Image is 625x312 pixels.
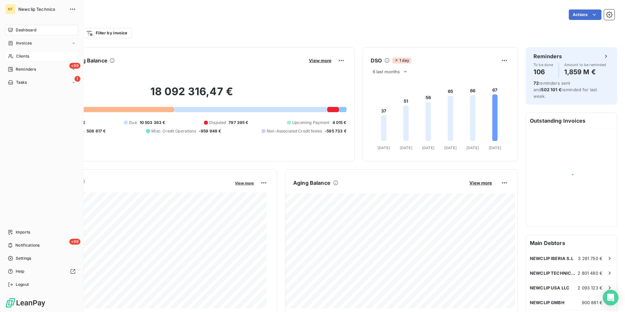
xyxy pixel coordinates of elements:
h6: Aging Balance [293,179,330,187]
span: NEWCLIP GMBH [530,300,565,305]
span: Amount to be reminded [564,63,606,67]
span: NEWCLIP USA LLC [530,285,569,290]
span: +99 [69,63,80,69]
span: Reminders [16,66,36,72]
span: Disputed [209,120,226,126]
span: 502 101 € [541,87,561,92]
h6: Reminders [533,52,562,60]
span: To be done [533,63,553,67]
a: Settings [5,253,78,264]
a: Help [5,266,78,277]
span: NEWCLIP IBERIA S.L [530,256,573,261]
span: reminders sent and reminded for last week. [533,80,597,99]
h4: 1,859 M € [564,67,606,77]
span: 72 [533,80,539,86]
span: 2 093 123 € [578,285,602,290]
span: View more [309,58,331,63]
tspan: [DATE] [444,146,457,150]
button: View more [307,58,333,63]
button: Filter by invoice [82,28,131,38]
span: Non-Associated Credit Notes [267,128,322,134]
span: Monthly Revenue [37,185,230,192]
span: 6 last months [373,69,400,74]
tspan: [DATE] [466,146,479,150]
img: Logo LeanPay [5,298,46,308]
span: Imports [16,229,30,235]
span: View more [235,181,254,185]
span: Logout [16,282,29,287]
span: Settings [16,255,31,261]
a: Invoices [5,38,78,48]
span: 10 503 363 € [140,120,165,126]
span: 797 395 € [228,120,248,126]
a: Clients [5,51,78,61]
a: Imports [5,227,78,237]
span: Newclip Technics [18,7,65,12]
span: Help [16,269,25,274]
div: NT [5,4,16,14]
tspan: [DATE] [378,146,390,150]
h6: Outstanding Invoices [526,113,617,129]
button: Actions [569,9,601,20]
h2: 18 092 316,47 € [37,85,346,105]
span: 2 801 480 € [578,270,602,276]
span: 3 261 750 € [578,256,602,261]
span: +99 [69,239,80,245]
h6: DSO [371,57,382,64]
span: Upcoming Payment [292,120,329,126]
span: NEWCLIP TECHNICS AUSTRALIA PTY [530,270,578,276]
span: 4 015 € [332,120,346,126]
span: 900 881 € [582,300,602,305]
span: View more [469,180,492,185]
span: -595 733 € [325,128,346,134]
span: Dashboard [16,27,36,33]
tspan: [DATE] [489,146,501,150]
h4: 106 [533,67,553,77]
a: 1Tasks [5,77,78,88]
tspan: [DATE] [422,146,434,150]
span: 1 [75,76,80,82]
span: Tasks [16,79,27,85]
a: Dashboard [5,25,78,35]
div: Open Intercom Messenger [603,290,618,305]
a: +99Reminders [5,64,78,75]
tspan: [DATE] [400,146,412,150]
span: 1 day [392,58,411,63]
span: Due [129,120,137,126]
h6: Main Debtors [526,235,617,251]
span: Notifications [15,242,40,248]
span: Invoices [16,40,32,46]
span: -959 948 € [199,128,221,134]
button: View more [233,180,256,186]
span: Clients [16,53,29,59]
span: Misc. Credit Operations [151,128,196,134]
button: View more [467,180,494,186]
span: 508 817 € [87,128,106,134]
